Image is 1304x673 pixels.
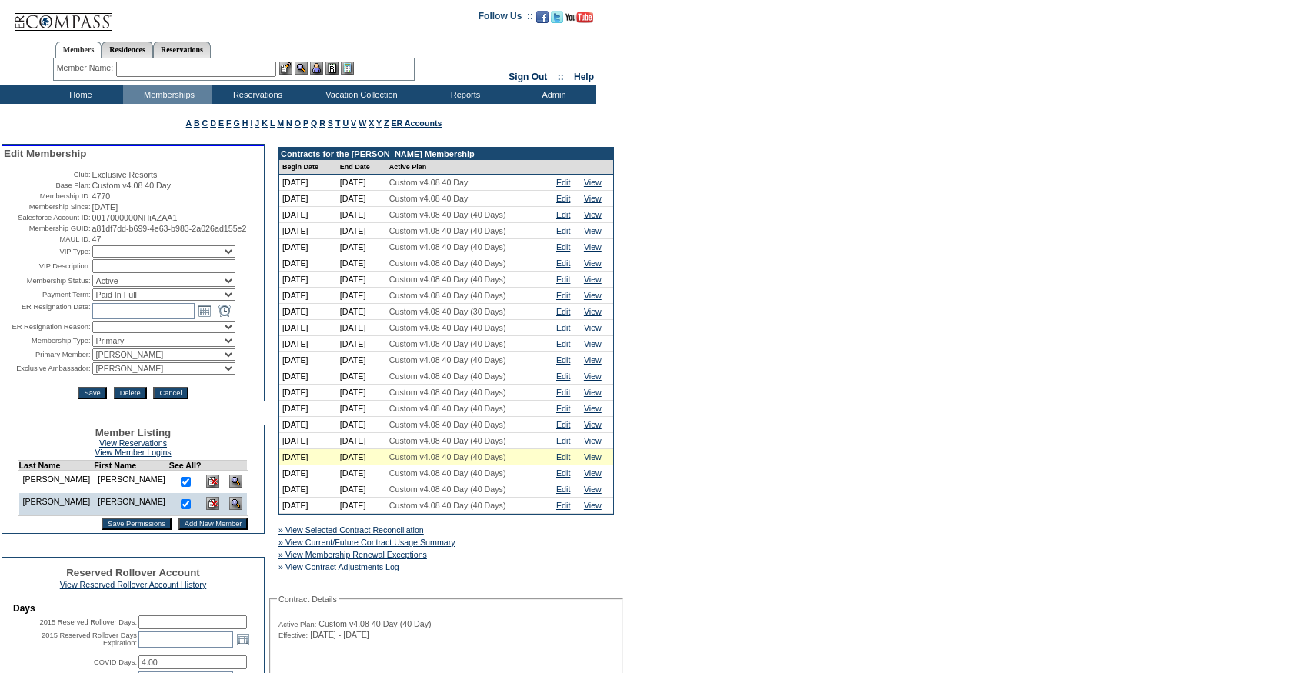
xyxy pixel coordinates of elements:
a: B [194,118,200,128]
a: Help [574,72,594,82]
td: VIP Description: [4,259,91,273]
td: [PERSON_NAME] [18,493,94,516]
a: View [584,258,602,268]
a: Open the calendar popup. [196,302,213,319]
td: [DATE] [279,175,337,191]
a: View [584,242,602,252]
td: [DATE] [279,207,337,223]
td: ER Resignation Date: [4,302,91,319]
label: COVID Days: [94,658,137,666]
td: Follow Us :: [479,9,533,28]
td: [DATE] [337,304,386,320]
td: [DATE] [337,207,386,223]
td: [DATE] [337,191,386,207]
td: Membership ID: [4,192,91,201]
img: b_edit.gif [279,62,292,75]
a: Edit [556,323,570,332]
a: Edit [556,436,570,445]
td: [DATE] [279,304,337,320]
a: » View Current/Future Contract Usage Summary [278,538,455,547]
span: :: [558,72,564,82]
a: View Reservations [99,438,167,448]
a: » View Contract Adjustments Log [278,562,399,571]
a: Edit [556,258,570,268]
span: Custom v4.08 40 Day (40 Days) [389,452,506,461]
span: Exclusive Resorts [92,170,158,179]
td: [DATE] [279,255,337,272]
a: Reservations [153,42,211,58]
td: [DATE] [337,223,386,239]
span: 0017000000NHiAZAA1 [92,213,178,222]
a: View [584,388,602,397]
input: Delete [114,387,147,399]
a: Edit [556,339,570,348]
span: Custom v4.08 40 Day (40 Days) [389,226,506,235]
a: Edit [556,178,570,187]
a: Edit [556,210,570,219]
img: Impersonate [310,62,323,75]
td: [PERSON_NAME] [18,471,94,494]
a: View [584,291,602,300]
span: Edit Membership [4,148,86,159]
span: Custom v4.08 40 Day (40 Days) [389,420,506,429]
span: Custom v4.08 40 Day (40 Days) [389,339,506,348]
a: M [277,118,284,128]
span: Custom v4.08 40 Day (40 Day) [318,619,431,628]
td: First Name [94,461,169,471]
span: Reserved Rollover Account [66,567,200,578]
img: Delete [206,475,219,488]
td: Membership Type: [4,335,91,347]
span: Member Listing [95,427,172,438]
span: Custom v4.08 40 Day (40 Days) [389,275,506,284]
a: View [584,178,602,187]
a: W [359,118,366,128]
a: Sign Out [509,72,547,82]
td: Primary Member: [4,348,91,361]
td: [DATE] [279,417,337,433]
input: Cancel [153,387,188,399]
span: Custom v4.08 40 Day (40 Days) [389,436,506,445]
td: [DATE] [337,498,386,514]
td: [DATE] [337,401,386,417]
a: Edit [556,307,570,316]
td: [DATE] [279,465,337,481]
td: Contracts for the [PERSON_NAME] Membership [279,148,613,160]
a: O [295,118,301,128]
img: Reservations [325,62,339,75]
label: 2015 Reserved Rollover Days Expiration: [42,631,137,647]
td: [DATE] [279,320,337,336]
span: Custom v4.08 40 Day (30 Days) [389,307,506,316]
td: [DATE] [279,223,337,239]
td: [PERSON_NAME] [94,493,169,516]
td: Home [35,85,123,104]
a: Edit [556,275,570,284]
span: Custom v4.08 40 Day (40 Days) [389,388,506,397]
td: [DATE] [337,352,386,368]
a: View [584,226,602,235]
a: Become our fan on Facebook [536,15,549,25]
span: Custom v4.08 40 Day (40 Days) [389,291,506,300]
a: Follow us on Twitter [551,15,563,25]
td: [DATE] [279,191,337,207]
a: Edit [556,242,570,252]
a: » View Membership Renewal Exceptions [278,550,427,559]
a: Y [376,118,382,128]
span: 4770 [92,192,111,201]
a: View [584,420,602,429]
td: [DATE] [337,239,386,255]
a: Edit [556,291,570,300]
a: View [584,339,602,348]
span: Custom v4.08 40 Day (40 Days) [389,323,506,332]
a: C [202,118,208,128]
td: [DATE] [279,401,337,417]
legend: Contract Details [277,595,339,604]
a: View [584,323,602,332]
a: Edit [556,485,570,494]
a: View [584,436,602,445]
a: Subscribe to our YouTube Channel [565,15,593,25]
td: Memberships [123,85,212,104]
td: [DATE] [337,368,386,385]
span: Effective: [278,631,308,640]
a: J [255,118,259,128]
a: H [242,118,248,128]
